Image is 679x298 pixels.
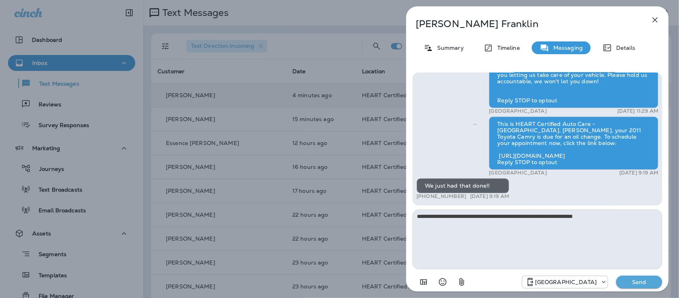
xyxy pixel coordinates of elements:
[433,45,464,51] p: Summary
[489,108,547,114] p: [GEOGRAPHIC_DATA]
[535,279,597,285] p: [GEOGRAPHIC_DATA]
[493,45,520,51] p: Timeline
[473,120,477,127] span: Sent
[470,193,509,200] p: [DATE] 9:19 AM
[489,48,658,108] div: Hi [PERSON_NAME]! Thank you so much for choosing HEART Certified Auto Care - [GEOGRAPHIC_DATA]. W...
[435,274,451,290] button: Select an emoji
[617,108,658,114] p: [DATE] 11:29 AM
[489,116,658,170] div: This is HEART Certified Auto Care - [GEOGRAPHIC_DATA], [PERSON_NAME], your 2011 Toyota Camry is d...
[489,170,547,176] p: [GEOGRAPHIC_DATA]
[416,274,432,290] button: Add in a premade template
[619,170,658,176] p: [DATE] 9:19 AM
[416,193,466,200] p: [PHONE_NUMBER]
[522,277,608,287] div: +1 (847) 262-3704
[616,276,662,288] button: Send
[416,18,633,29] p: [PERSON_NAME] Franklin
[623,278,656,286] p: Send
[549,45,583,51] p: Messaging
[416,178,509,193] div: We just had that done!!
[612,45,635,51] p: Details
